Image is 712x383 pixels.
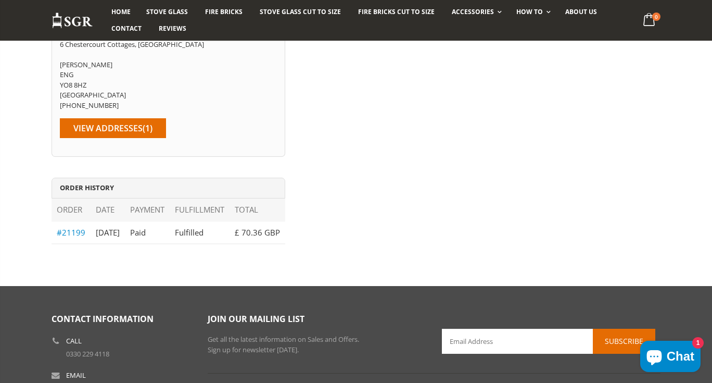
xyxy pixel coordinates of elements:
inbox-online-store-chat: Shopify online store chat [637,341,704,375]
span: Contact Information [52,313,154,325]
span: Home [111,7,131,16]
a: Fire Bricks Cut To Size [350,4,442,20]
th: Total [230,199,285,222]
a: About us [557,4,605,20]
span: Stove Glass Cut To Size [260,7,340,16]
a: Fire Bricks [197,4,250,20]
b: Email [66,372,86,379]
a: Home [104,4,138,20]
td: Paid [125,222,170,244]
a: Contact [104,20,149,37]
span: Stove Glass [146,7,188,16]
td: Fulfilled [170,222,230,244]
th: Date [91,199,125,222]
span: Accessories [452,7,494,16]
a: How To [508,4,556,20]
th: Fulfillment [170,199,230,222]
th: Payment [125,199,170,222]
span: Fire Bricks [205,7,243,16]
span: View Addresses [73,122,143,134]
button: Subscribe [593,329,655,354]
span: Reviews [159,24,186,33]
h5: Order History [52,178,285,199]
th: Order [52,199,91,222]
a: Stove Glass [138,4,196,20]
a: View Addresses(1) [60,118,166,138]
p: 6 Chestercourt Cottages, [GEOGRAPHIC_DATA] [PERSON_NAME] ENG YO8 8HZ [GEOGRAPHIC_DATA] [PHONE_NUM... [60,40,277,111]
a: Reviews [151,20,194,37]
img: Stove Glass Replacement [52,12,93,29]
a: 0 [639,10,660,31]
span: Join our mailing list [208,313,304,325]
a: 0330 229 4118 [66,349,109,359]
span: 0 [652,13,660,21]
span: How To [516,7,543,16]
a: Accessories [444,4,507,20]
a: Stove Glass Cut To Size [252,4,348,20]
input: Email Address [442,329,655,354]
p: Get all the latest information on Sales and Offers. Sign up for newsletter [DATE]. [208,335,426,355]
span: £ 70.36 GBP [235,227,280,238]
span: Contact [111,24,142,33]
a: #21199 [57,227,85,238]
td: [DATE] [91,222,125,244]
span: Fire Bricks Cut To Size [358,7,435,16]
span: About us [565,7,597,16]
b: Call [66,338,82,344]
